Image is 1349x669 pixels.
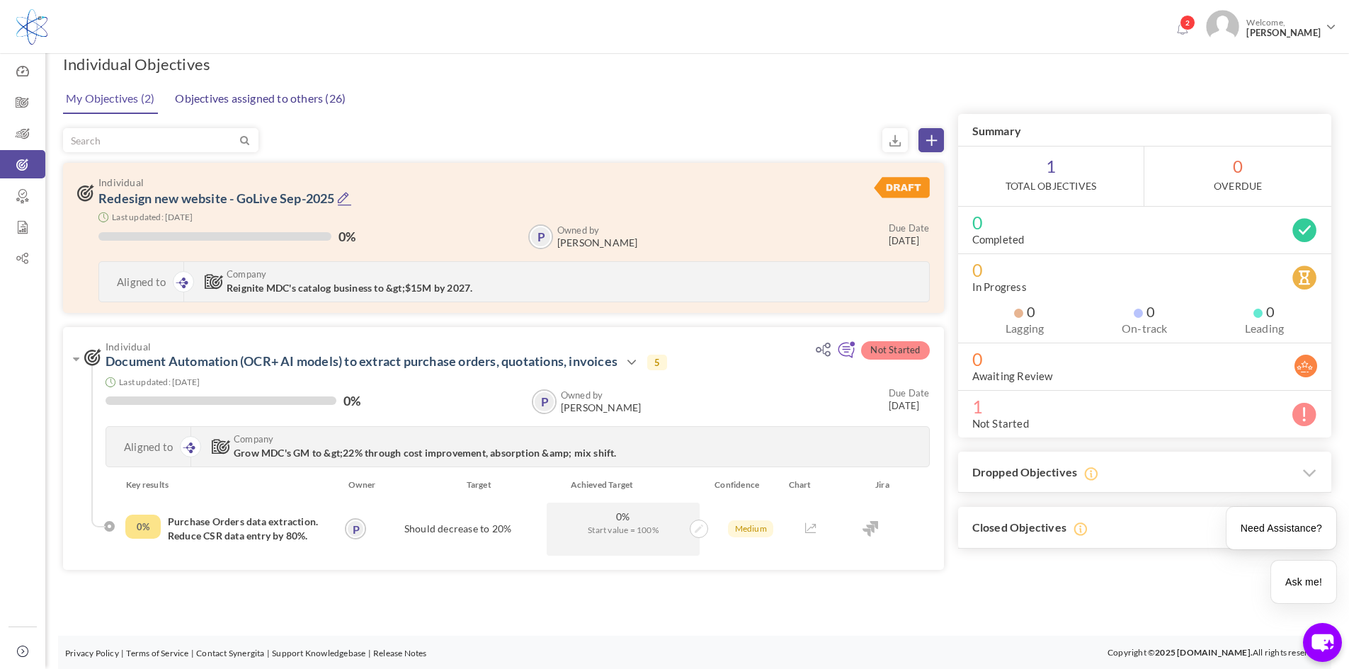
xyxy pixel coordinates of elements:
[1253,304,1275,319] span: 0
[373,648,427,658] a: Release Notes
[394,478,550,492] div: Target
[972,369,1053,383] label: Awaiting Review
[112,212,193,222] small: Last updated: [DATE]
[1108,646,1324,660] p: Copyright © All rights reserved.
[837,348,855,360] a: Add continuous feedback
[115,478,340,492] div: Key results
[874,177,929,198] img: DraftStatus.svg
[843,478,921,492] div: Jira
[340,478,394,492] div: Owner
[1246,28,1321,38] span: [PERSON_NAME]
[337,190,352,208] a: Edit Objective
[1092,321,1197,336] label: On-track
[196,648,264,658] a: Contact Synergita
[557,237,638,248] span: [PERSON_NAME]
[972,280,1027,294] label: In Progress
[368,646,371,661] li: |
[1206,10,1239,43] img: Photo
[98,177,809,188] span: Individual
[530,226,552,248] a: P
[234,447,617,459] span: Grow MDC's GM to &gt;22% through cost improvement, absorption &amp; mix shift.
[972,352,1317,366] span: 0
[168,515,326,543] h4: Purchase Orders data extraction. Reduce CSR data entry by 80%.
[126,648,188,658] a: Terms of Service
[171,84,349,113] a: Objectives assigned to others (26)
[1171,18,1193,41] a: Notifications
[338,229,355,244] label: 0%
[561,402,642,413] span: [PERSON_NAME]
[728,520,773,537] span: Medium
[106,427,191,467] div: Aligned to
[554,510,693,523] span: 0%
[1214,179,1262,193] label: OverDue
[125,515,161,539] div: Completed Percentage
[861,341,929,360] span: Not Started
[346,520,365,538] a: P
[557,224,600,236] b: Owned by
[972,263,1317,277] span: 0
[377,503,539,556] div: Should decrease to 20%
[65,648,119,658] a: Privacy Policy
[882,128,908,152] small: Export
[972,232,1025,246] label: Completed
[1239,10,1324,45] span: Welcome,
[1134,304,1155,319] span: 0
[1014,304,1035,319] span: 0
[1144,147,1331,206] span: 0
[1212,321,1317,336] label: Leading
[99,262,184,302] div: Aligned to
[958,114,1331,147] h3: Summary
[918,128,944,152] a: Create Objective
[889,222,930,247] small: [DATE]
[554,523,693,537] span: Start value = 100%
[62,84,158,114] a: My Objectives (2)
[1226,507,1336,549] div: Need Assistance?
[64,129,237,151] input: Search
[958,147,1144,206] span: 1
[1180,15,1195,30] span: 2
[119,377,200,387] small: Last updated: [DATE]
[121,646,124,661] li: |
[106,353,617,369] a: Document Automation (OCR+ AI models) to extract purchase orders, quotations, invoices
[227,269,809,279] span: Company
[958,452,1331,493] h3: Dropped Objectives
[227,282,472,294] span: Reignite MDC's catalog business to &gt;$15M by 2027.
[1303,623,1342,662] button: chat-button
[1006,179,1096,193] label: Total Objectives
[863,521,878,537] img: Jira Integration
[972,215,1317,229] span: 0
[972,399,1317,413] span: 1
[889,387,930,412] small: [DATE]
[191,646,194,661] li: |
[647,355,667,370] span: 5
[1200,4,1342,46] a: Photo Welcome,[PERSON_NAME]
[550,478,705,492] div: Achieved Target
[16,9,47,45] img: Logo
[533,391,555,413] a: P
[63,55,210,74] h1: Individual Objectives
[889,222,930,234] small: Due Date
[234,434,809,444] span: Company
[958,507,1331,549] h3: Closed Objectives
[98,190,335,206] a: Redesign new website - GoLive Sep-2025
[782,478,844,492] div: Chart
[685,521,704,534] a: Update achivements
[343,394,360,408] label: 0%
[972,416,1029,430] label: Not Started
[1271,561,1336,603] div: Ask me!
[106,341,809,352] span: Individual
[267,646,270,661] li: |
[889,387,930,399] small: Due Date
[704,478,781,492] div: Confidence
[272,648,365,658] a: Support Knowledgebase
[561,389,603,401] b: Owned by
[1155,647,1253,658] b: 2025 [DOMAIN_NAME].
[972,321,1078,336] label: Lagging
